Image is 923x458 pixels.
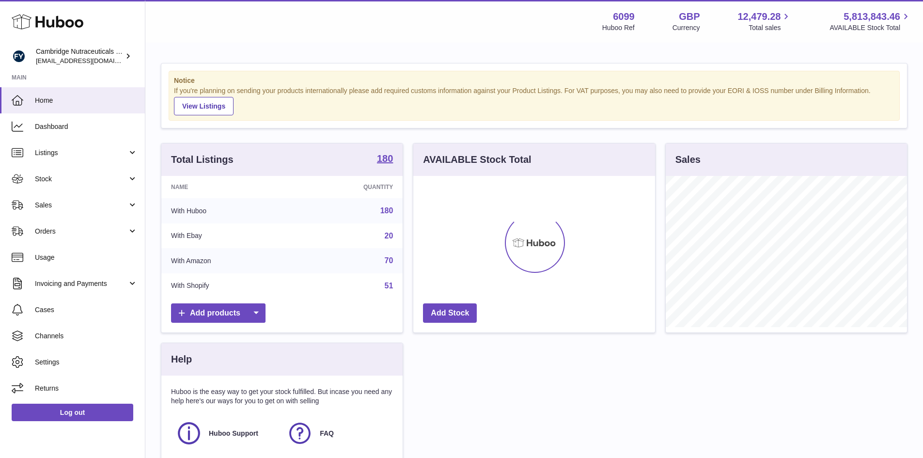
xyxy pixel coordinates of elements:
span: Channels [35,332,138,341]
strong: Notice [174,76,894,85]
p: Huboo is the easy way to get your stock fulfilled. But incase you need any help here's our ways f... [171,387,393,406]
strong: GBP [679,10,700,23]
td: With Shopify [161,273,294,299]
a: 5,813,843.46 AVAILABLE Stock Total [829,10,911,32]
a: 180 [377,154,393,165]
div: Currency [673,23,700,32]
h3: AVAILABLE Stock Total [423,153,531,166]
td: With Ebay [161,223,294,249]
a: Add products [171,303,266,323]
td: With Huboo [161,198,294,223]
span: 12,479.28 [737,10,781,23]
a: 12,479.28 Total sales [737,10,792,32]
th: Name [161,176,294,198]
a: Add Stock [423,303,477,323]
a: 20 [385,232,393,240]
a: 180 [380,206,393,215]
h3: Total Listings [171,153,234,166]
span: Invoicing and Payments [35,279,127,288]
span: Home [35,96,138,105]
a: Huboo Support [176,420,277,446]
span: Sales [35,201,127,210]
span: Total sales [749,23,792,32]
span: Returns [35,384,138,393]
span: FAQ [320,429,334,438]
a: FAQ [287,420,388,446]
img: huboo@camnutra.com [12,49,26,63]
span: Dashboard [35,122,138,131]
span: AVAILABLE Stock Total [829,23,911,32]
a: Log out [12,404,133,421]
span: Listings [35,148,127,158]
strong: 180 [377,154,393,163]
h3: Help [171,353,192,366]
a: 51 [385,282,393,290]
span: [EMAIL_ADDRESS][DOMAIN_NAME] [36,57,142,64]
h3: Sales [675,153,701,166]
span: Huboo Support [209,429,258,438]
span: Orders [35,227,127,236]
span: Cases [35,305,138,315]
span: Stock [35,174,127,184]
div: Cambridge Nutraceuticals Ltd [36,47,123,65]
div: If you're planning on sending your products internationally please add required customs informati... [174,86,894,115]
th: Quantity [294,176,403,198]
strong: 6099 [613,10,635,23]
td: With Amazon [161,248,294,273]
a: 70 [385,256,393,265]
a: View Listings [174,97,234,115]
span: Usage [35,253,138,262]
div: Huboo Ref [602,23,635,32]
span: 5,813,843.46 [844,10,900,23]
span: Settings [35,358,138,367]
